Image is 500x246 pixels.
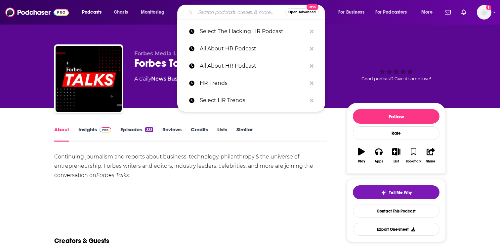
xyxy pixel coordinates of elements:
div: Share [426,159,435,163]
a: Charts [109,7,132,18]
button: open menu [417,7,441,18]
div: Play [358,159,365,163]
p: All About HR Podcast [200,57,307,75]
a: Select HR Trends [177,92,325,109]
a: Business News [167,76,208,82]
span: Open Advanced [288,11,316,14]
span: More [421,8,433,17]
button: Follow [353,109,439,124]
div: Continuing journalism and reports about business, technology, philanthropy & the universe of entr... [54,152,327,180]
img: User Profile [477,5,491,20]
a: All About HR Podcast [177,40,325,57]
span: Forbes Media LLC [134,50,184,57]
span: Podcasts [82,8,102,17]
button: Show profile menu [477,5,491,20]
div: Bookmark [406,159,421,163]
a: Show notifications dropdown [442,7,453,18]
a: Episodes333 [120,126,153,142]
h2: Creators & Guests [54,237,109,245]
svg: Add a profile image [486,5,491,10]
img: tell me why sparkle [381,190,386,195]
p: All About HR Podcast [200,40,307,57]
div: Search podcasts, credits, & more... [184,5,331,20]
button: open menu [77,7,110,18]
button: Play [353,144,370,167]
button: Open AdvancedNew [285,8,319,16]
img: Podchaser - Follow, Share and Rate Podcasts [5,6,69,19]
em: Forbes Talks [96,172,129,178]
span: For Business [338,8,364,17]
div: Apps [375,159,383,163]
span: For Podcasters [375,8,407,17]
span: Monitoring [141,8,164,17]
span: New [307,4,318,10]
a: Contact This Podcast [353,205,439,217]
span: Tell Me Why [389,190,412,195]
button: List [388,144,405,167]
input: Search podcasts, credits, & more... [195,7,285,18]
div: A daily podcast [134,75,264,83]
a: Reviews [162,126,182,142]
p: HR Trends [200,75,307,92]
span: Charts [114,8,128,17]
span: , [166,76,167,82]
span: Good podcast? Give it some love! [361,76,431,81]
button: Share [422,144,439,167]
button: Export One-Sheet [353,223,439,236]
a: HR Trends [177,75,325,92]
button: open menu [334,7,373,18]
img: Forbes Talks [56,46,122,112]
a: Select The Hacking HR Podcast [177,23,325,40]
a: All About HR Podcast [177,57,325,75]
span: Logged in as Marketing09 [477,5,491,20]
button: tell me why sparkleTell Me Why [353,185,439,199]
a: InsightsPodchaser Pro [78,126,111,142]
div: Good podcast? Give it some love! [347,50,446,92]
a: Lists [217,126,227,142]
button: Bookmark [405,144,422,167]
a: Show notifications dropdown [459,7,469,18]
div: Rate [353,126,439,140]
a: News [151,76,166,82]
img: Podchaser Pro [100,127,111,133]
p: Select The Hacking HR Podcast [200,23,307,40]
div: List [394,159,399,163]
button: open menu [136,7,173,18]
button: open menu [371,7,417,18]
p: Select HR Trends [200,92,307,109]
a: About [54,126,69,142]
div: 333 [145,127,153,132]
button: Apps [370,144,387,167]
a: Credits [191,126,208,142]
a: Similar [236,126,253,142]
